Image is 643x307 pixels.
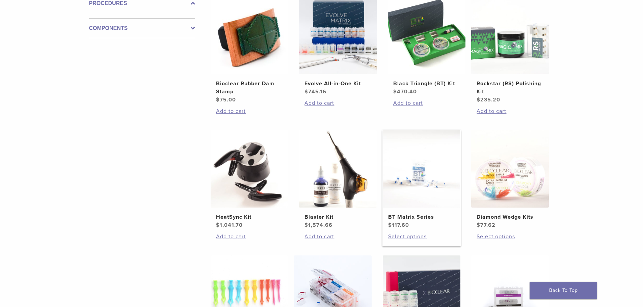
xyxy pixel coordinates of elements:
img: HeatSync Kit [211,130,288,208]
span: $ [304,88,308,95]
span: $ [393,88,397,95]
a: Add to cart: “Black Triangle (BT) Kit” [393,99,460,107]
span: $ [216,96,220,103]
a: BT Matrix SeriesBT Matrix Series $117.60 [382,130,461,229]
bdi: 235.20 [477,96,500,103]
bdi: 1,574.66 [304,222,332,228]
span: $ [477,222,480,228]
h2: Diamond Wedge Kits [477,213,543,221]
a: Add to cart: “HeatSync Kit” [216,233,283,241]
span: $ [304,222,308,228]
span: $ [388,222,392,228]
a: Select options for “Diamond Wedge Kits” [477,233,543,241]
bdi: 1,041.70 [216,222,243,228]
a: Add to cart: “Bioclear Rubber Dam Stamp” [216,107,283,115]
h2: Black Triangle (BT) Kit [393,80,460,88]
bdi: 75.00 [216,96,236,103]
h2: Blaster Kit [304,213,371,221]
a: Blaster KitBlaster Kit $1,574.66 [299,130,377,229]
a: HeatSync KitHeatSync Kit $1,041.70 [210,130,289,229]
h2: HeatSync Kit [216,213,283,221]
bdi: 77.62 [477,222,495,228]
span: $ [216,222,220,228]
img: Blaster Kit [299,130,377,208]
img: Diamond Wedge Kits [471,130,549,208]
a: Add to cart: “Evolve All-in-One Kit” [304,99,371,107]
a: Back To Top [530,282,597,299]
a: Diamond Wedge KitsDiamond Wedge Kits $77.62 [471,130,550,229]
span: $ [477,96,480,103]
h2: Bioclear Rubber Dam Stamp [216,80,283,96]
img: BT Matrix Series [383,130,460,208]
a: Add to cart: “Blaster Kit” [304,233,371,241]
bdi: 470.40 [393,88,417,95]
h2: Rockstar (RS) Polishing Kit [477,80,543,96]
label: Components [89,24,195,32]
bdi: 117.60 [388,222,409,228]
h2: BT Matrix Series [388,213,455,221]
a: Add to cart: “Rockstar (RS) Polishing Kit” [477,107,543,115]
bdi: 745.16 [304,88,326,95]
a: Select options for “BT Matrix Series” [388,233,455,241]
h2: Evolve All-in-One Kit [304,80,371,88]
